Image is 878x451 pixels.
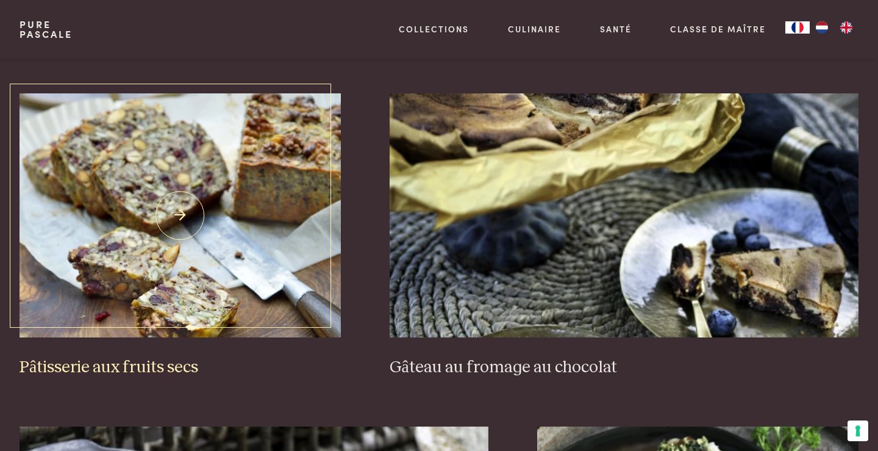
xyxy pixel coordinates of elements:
[399,23,469,35] a: Collections
[20,93,341,337] img: Pâtisserie aux fruits secs
[390,357,859,378] h3: Gâteau au fromage au chocolat
[670,23,766,35] a: Classe de maître
[810,21,858,34] ul: Language list
[390,93,859,378] a: Gâteau au fromage au chocolat Gâteau au fromage au chocolat
[20,357,341,378] h3: Pâtisserie aux fruits secs
[785,21,810,34] div: Language
[600,23,632,35] a: Santé
[810,21,834,34] a: NL
[508,23,561,35] a: Culinaire
[834,21,858,34] a: EN
[848,420,868,441] button: Vos préférences en matière de consentement pour les technologies de suivi
[20,20,73,39] a: PurePascale
[785,21,858,34] aside: Language selected: Français
[785,21,810,34] a: FR
[20,93,341,378] a: Pâtisserie aux fruits secs Pâtisserie aux fruits secs
[390,93,859,337] img: Gâteau au fromage au chocolat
